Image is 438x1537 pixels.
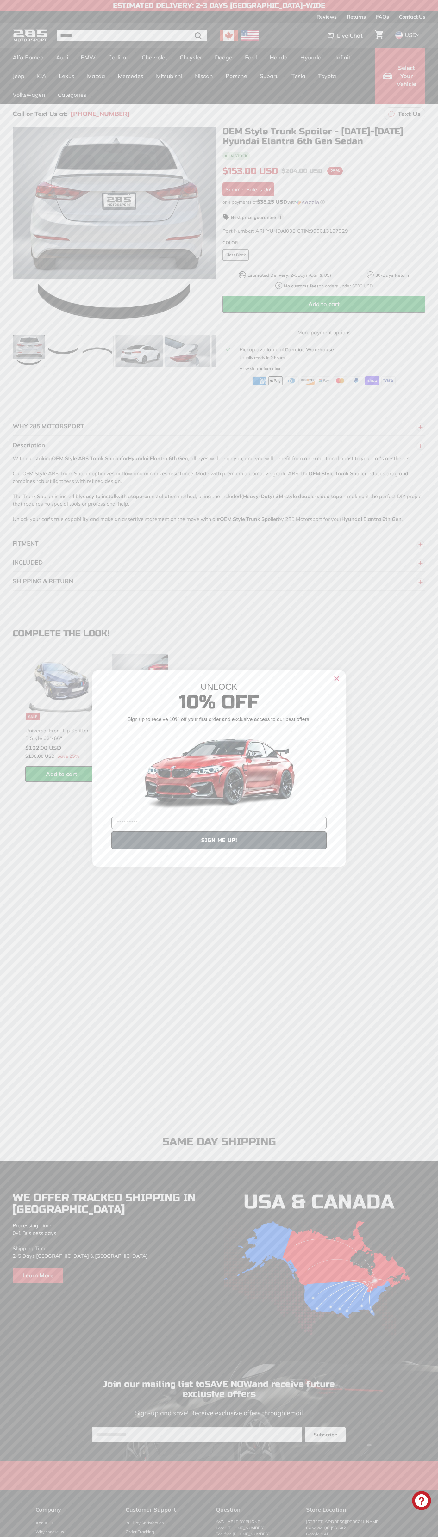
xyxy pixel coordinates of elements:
[410,1491,433,1512] inbox-online-store-chat: Shopify online store chat
[179,691,259,714] span: 10% Off
[111,817,327,829] input: YOUR EMAIL
[332,674,342,684] button: Close dialog
[201,682,238,692] span: UNLOCK
[111,831,327,849] button: SIGN ME UP!
[128,717,310,722] span: Sign up to receive 10% off your first order and exclusive access to our best offers.
[140,725,298,814] img: Banner showing BMW 4 Series Body kit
